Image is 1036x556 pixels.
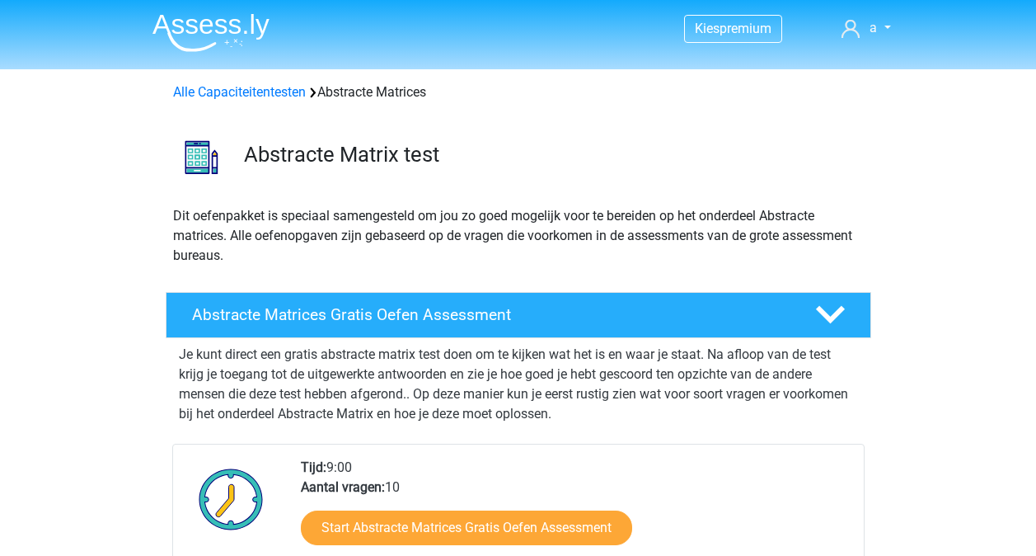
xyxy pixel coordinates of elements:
a: a [835,18,897,38]
h4: Abstracte Matrices Gratis Oefen Assessment [192,305,789,324]
a: Kiespremium [685,17,781,40]
a: Start Abstracte Matrices Gratis Oefen Assessment [301,511,632,545]
span: Kies [695,21,720,36]
span: premium [720,21,771,36]
p: Dit oefenpakket is speciaal samengesteld om jou zo goed mogelijk voor te bereiden op het onderdee... [173,206,864,266]
b: Aantal vragen: [301,479,385,495]
h3: Abstracte Matrix test [244,142,858,167]
a: Abstracte Matrices Gratis Oefen Assessment [159,292,878,338]
img: Klok [190,458,273,540]
div: Abstracte Matrices [166,82,870,102]
b: Tijd: [301,459,326,475]
img: abstracte matrices [166,122,237,192]
img: Assessly [152,13,270,52]
p: Je kunt direct een gratis abstracte matrix test doen om te kijken wat het is en waar je staat. Na... [179,345,858,424]
span: a [870,20,877,35]
a: Alle Capaciteitentesten [173,84,306,100]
